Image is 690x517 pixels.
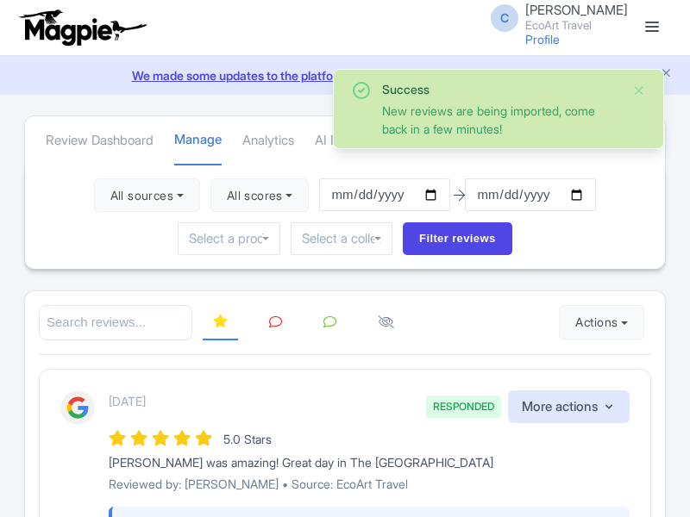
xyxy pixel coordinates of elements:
button: Close announcement [660,65,673,84]
button: Close [632,80,646,101]
div: New reviews are being imported, come back in a few minutes! [382,102,618,138]
a: Manage [174,116,222,165]
div: [PERSON_NAME] was amazing! Great day in The [GEOGRAPHIC_DATA] [109,453,630,471]
span: 5.0 Stars [223,432,272,446]
a: Analytics [242,117,294,165]
button: All scores [210,178,310,213]
input: Select a collection [302,231,381,246]
img: logo-ab69f6fb50320c5b225c76a69d11143b.png [16,9,149,47]
a: We made some updates to the platform. Read more about the new layout [10,66,680,84]
input: Search reviews... [39,305,192,340]
span: [PERSON_NAME] [525,2,628,18]
img: Google Logo [60,390,95,425]
span: C [491,4,518,32]
a: C [PERSON_NAME] EcoArt Travel [480,3,628,31]
div: Success [382,80,618,98]
input: Filter reviews [403,222,512,255]
small: EcoArt Travel [525,20,628,31]
button: All sources [94,178,200,213]
a: Profile [525,32,560,47]
button: Actions [559,305,644,339]
p: Reviewed by: [PERSON_NAME] • Source: EcoArt Travel [109,475,630,493]
span: RESPONDED [426,396,501,418]
a: Review Dashboard [46,117,154,165]
a: AI Insights [315,117,374,165]
input: Select a product [189,231,268,246]
p: [DATE] [109,392,146,410]
button: More actions [508,390,630,424]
